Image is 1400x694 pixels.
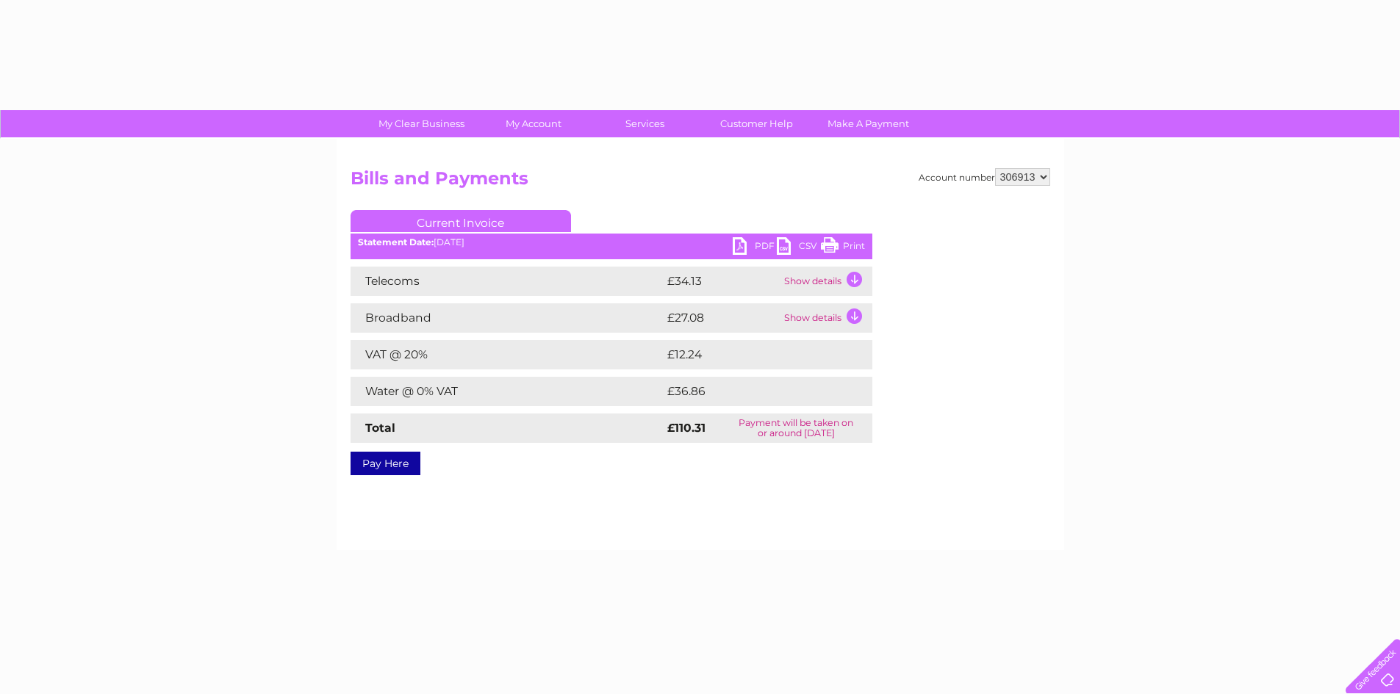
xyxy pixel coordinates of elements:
a: Services [584,110,706,137]
td: £34.13 [664,267,780,296]
a: Customer Help [696,110,817,137]
a: CSV [777,237,821,259]
td: £36.86 [664,377,844,406]
div: Account number [919,168,1050,186]
td: VAT @ 20% [351,340,664,369]
td: Show details [780,303,872,333]
b: Statement Date: [358,236,434,247]
td: Broadband [351,303,664,333]
div: [DATE] [351,237,872,247]
a: Print [821,237,865,259]
td: £27.08 [664,303,780,333]
h2: Bills and Payments [351,168,1050,196]
a: Pay Here [351,452,420,475]
a: Current Invoice [351,210,571,232]
td: Payment will be taken on or around [DATE] [720,413,872,443]
strong: £110.31 [667,421,706,435]
td: Water @ 0% VAT [351,377,664,406]
a: PDF [733,237,777,259]
td: Telecoms [351,267,664,296]
a: My Account [473,110,594,137]
td: £12.24 [664,340,841,369]
a: My Clear Business [361,110,482,137]
a: Make A Payment [808,110,929,137]
strong: Total [365,421,395,435]
td: Show details [780,267,872,296]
